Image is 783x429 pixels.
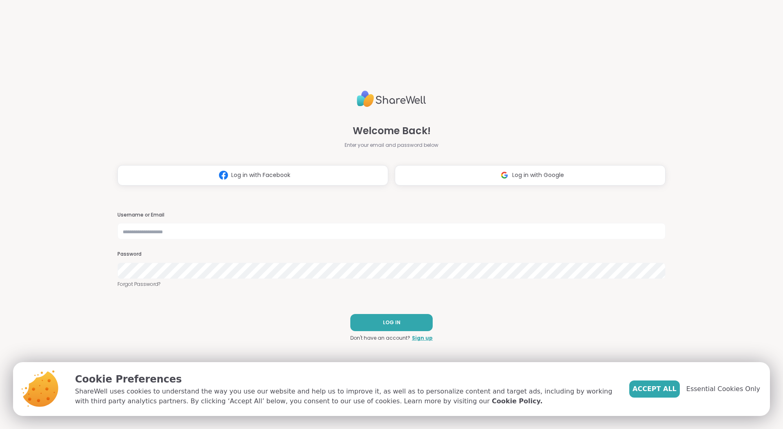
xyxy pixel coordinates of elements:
img: ShareWell Logomark [216,168,231,183]
img: ShareWell Logomark [497,168,512,183]
img: ShareWell Logo [357,87,426,111]
span: Enter your email and password below [345,142,438,149]
p: Cookie Preferences [75,372,616,387]
span: Accept All [633,384,677,394]
button: LOG IN [350,314,433,331]
button: Log in with Facebook [117,165,388,186]
a: Cookie Policy. [492,396,542,406]
h3: Username or Email [117,212,666,219]
button: Log in with Google [395,165,666,186]
span: Essential Cookies Only [686,384,760,394]
span: Welcome Back! [353,124,431,138]
p: ShareWell uses cookies to understand the way you use our website and help us to improve it, as we... [75,387,616,406]
button: Accept All [629,380,680,398]
a: Forgot Password? [117,281,666,288]
span: Log in with Google [512,171,564,179]
span: LOG IN [383,319,400,326]
a: Sign up [412,334,433,342]
span: Don't have an account? [350,334,410,342]
span: Log in with Facebook [231,171,290,179]
h3: Password [117,251,666,258]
